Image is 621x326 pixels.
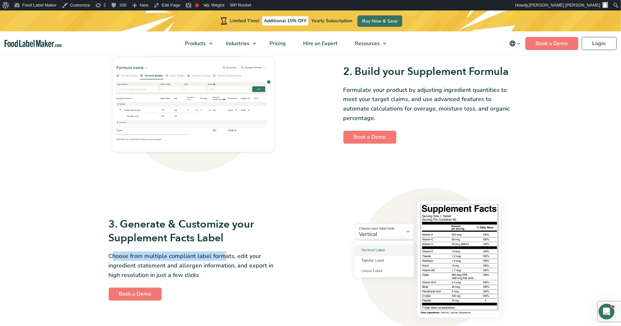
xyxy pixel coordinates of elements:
a: Industries [217,31,259,56]
span: Products [183,40,207,47]
span: Limited Time! [230,18,259,24]
span: [PERSON_NAME] [PERSON_NAME] [529,3,600,8]
a: Resources [346,31,390,56]
a: Login [582,37,617,50]
p: Choose from multiple compliant label formats, edit your ingredient statement and allergen informa... [109,251,278,280]
a: Pricing [261,31,293,56]
span: Yearly Subscription [311,18,352,24]
h3: 2. Build your Supplement Formula [343,65,513,79]
div: Focus keyphrase not set [195,3,199,7]
iframe: Intercom live chat [599,304,614,319]
span: Pricing [267,40,286,47]
span: Industries [224,40,250,47]
h3: 3. Generate & Customize your Supplement Facts Label [109,218,278,245]
span: Resources [353,40,380,47]
a: Book a Demo [109,288,162,301]
a: Buy Now & Save [357,15,402,27]
span: Hire an Expert [301,40,338,47]
a: Book a Demo [525,37,578,50]
a: Products [176,31,216,56]
a: Book a Demo [343,131,396,144]
a: Hire an Expert [295,31,345,56]
p: Formulate your product by adjusting ingredient quantities to meet your target claims, and use adv... [343,85,513,123]
span: Additional 15% OFF [262,16,308,26]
